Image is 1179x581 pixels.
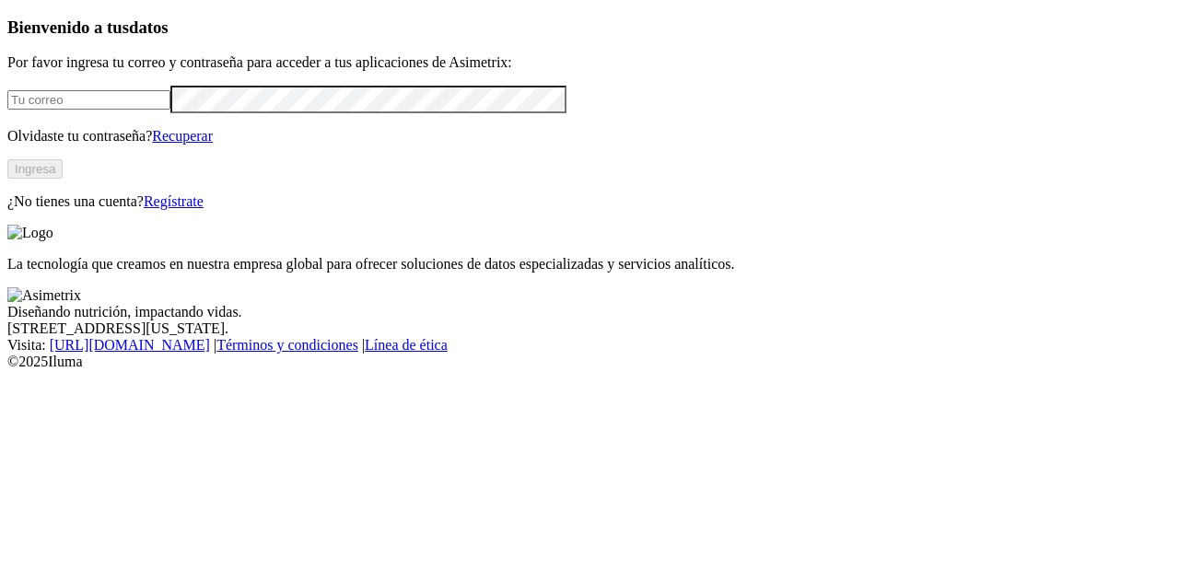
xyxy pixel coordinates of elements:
div: © 2025 Iluma [7,354,1172,370]
button: Ingresa [7,159,63,179]
div: Visita : | | [7,337,1172,354]
p: Por favor ingresa tu correo y contraseña para acceder a tus aplicaciones de Asimetrix: [7,54,1172,71]
a: Recuperar [152,128,213,144]
p: ¿No tienes una cuenta? [7,193,1172,210]
h3: Bienvenido a tus [7,17,1172,38]
p: La tecnología que creamos en nuestra empresa global para ofrecer soluciones de datos especializad... [7,256,1172,273]
span: datos [129,17,169,37]
input: Tu correo [7,90,170,110]
a: Términos y condiciones [216,337,358,353]
a: [URL][DOMAIN_NAME] [50,337,210,353]
p: Olvidaste tu contraseña? [7,128,1172,145]
a: Regístrate [144,193,204,209]
div: Diseñando nutrición, impactando vidas. [7,304,1172,320]
a: Línea de ética [365,337,448,353]
img: Asimetrix [7,287,81,304]
img: Logo [7,225,53,241]
div: [STREET_ADDRESS][US_STATE]. [7,320,1172,337]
